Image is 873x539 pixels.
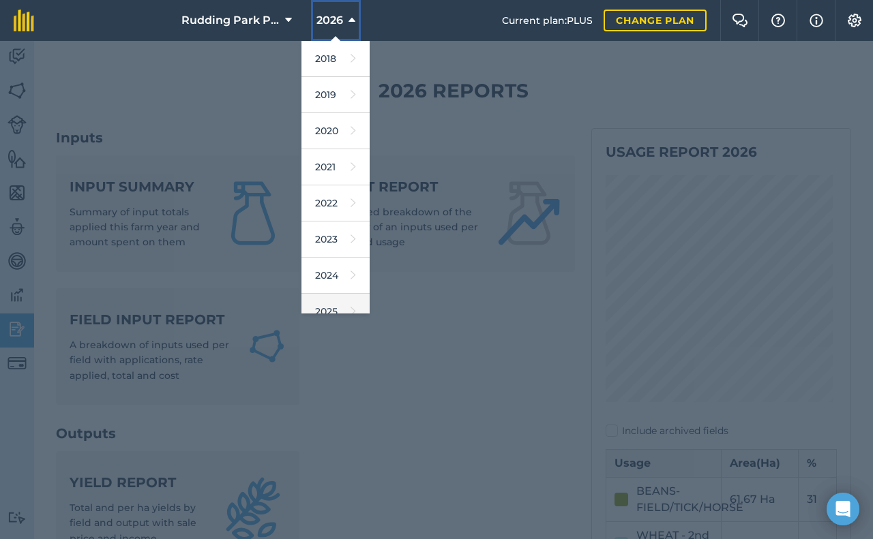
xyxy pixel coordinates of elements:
span: 2026 [316,12,343,29]
a: 2020 [301,113,370,149]
span: Rudding Park PFS [181,12,280,29]
a: 2024 [301,258,370,294]
a: 2025 [301,294,370,330]
a: 2021 [301,149,370,185]
a: 2022 [301,185,370,221]
img: fieldmargin Logo [14,10,34,31]
span: Current plan : PLUS [502,13,593,28]
a: 2019 [301,77,370,113]
img: A question mark icon [770,14,786,27]
img: Two speech bubbles overlapping with the left bubble in the forefront [732,14,748,27]
div: Open Intercom Messenger [827,493,859,525]
img: svg+xml;base64,PHN2ZyB4bWxucz0iaHR0cDovL3d3dy53My5vcmcvMjAwMC9zdmciIHdpZHRoPSIxNyIgaGVpZ2h0PSIxNy... [810,12,823,29]
img: A cog icon [846,14,863,27]
a: 2023 [301,221,370,258]
a: 2018 [301,41,370,77]
a: Change plan [604,10,707,31]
